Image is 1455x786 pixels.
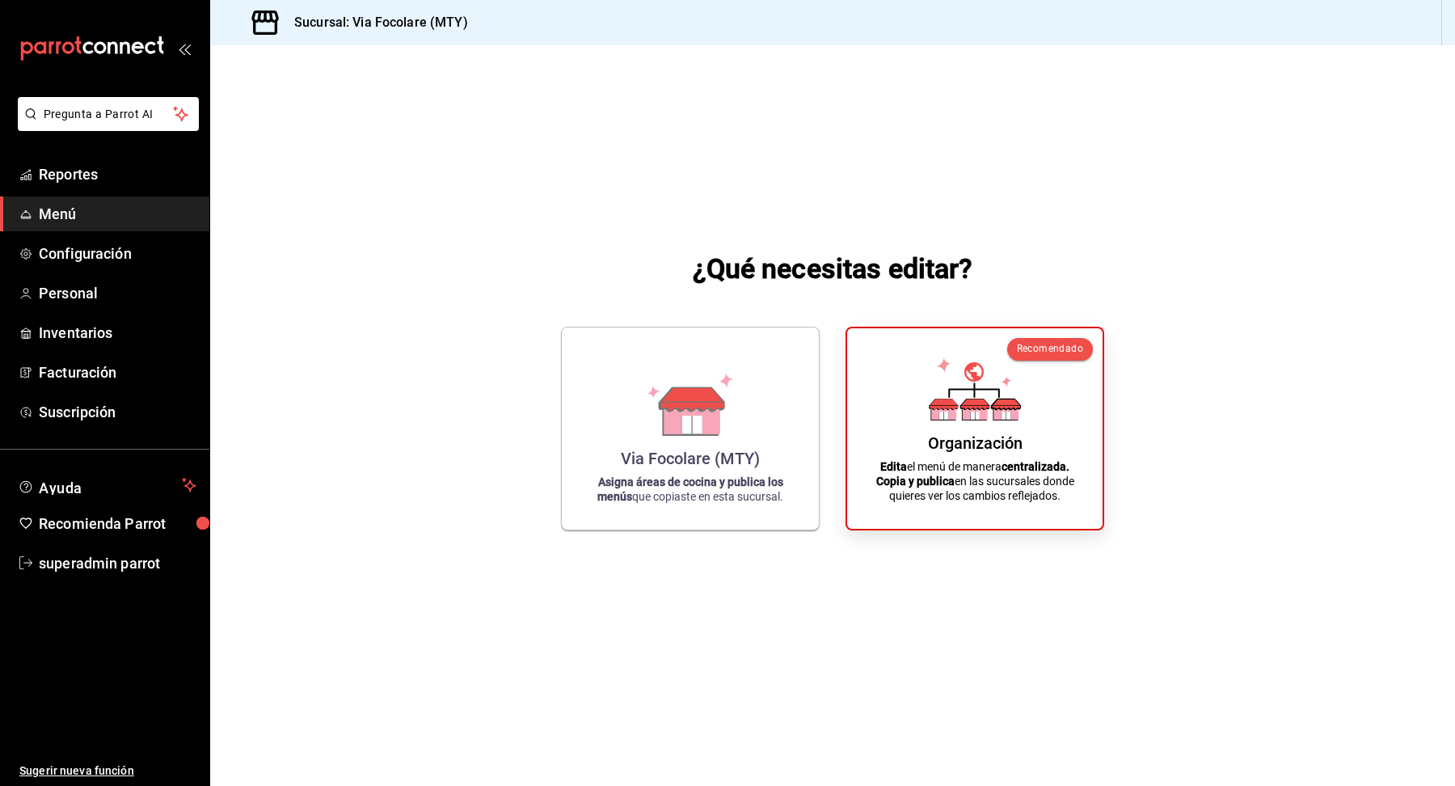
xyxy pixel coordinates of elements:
[18,97,199,131] button: Pregunta a Parrot AI
[39,203,196,225] span: Menú
[39,361,196,383] span: Facturación
[39,163,196,185] span: Reportes
[281,13,468,32] h3: Sucursal: Via Focolare (MTY)
[880,460,907,473] strong: Edita
[39,552,196,574] span: superadmin parrot
[19,763,196,780] span: Sugerir nueva función
[11,117,199,134] a: Pregunta a Parrot AI
[39,513,196,535] span: Recomienda Parrot
[876,475,955,488] strong: Copia y publica
[1017,343,1083,354] span: Recomendado
[44,106,174,123] span: Pregunta a Parrot AI
[39,282,196,304] span: Personal
[178,42,191,55] button: open_drawer_menu
[39,243,196,264] span: Configuración
[39,475,175,495] span: Ayuda
[39,401,196,423] span: Suscripción
[597,475,783,503] strong: Asigna áreas de cocina y publica los menús
[867,459,1083,503] p: el menú de manera en las sucursales donde quieres ver los cambios reflejados.
[581,475,799,504] p: que copiaste en esta sucursal.
[928,433,1023,453] div: Organización
[693,249,973,288] h1: ¿Qué necesitas editar?
[621,449,760,468] div: Via Focolare (MTY)
[1002,460,1069,473] strong: centralizada.
[39,322,196,344] span: Inventarios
